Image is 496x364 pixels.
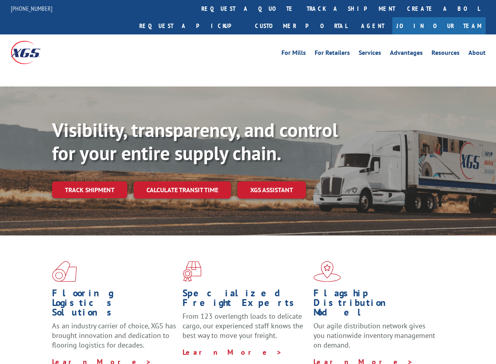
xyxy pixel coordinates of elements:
[52,321,176,350] span: As an industry carrier of choice, XGS has brought innovation and dedication to flooring logistics...
[432,50,460,58] a: Resources
[52,181,127,198] a: Track shipment
[359,50,381,58] a: Services
[313,288,438,321] h1: Flagship Distribution Model
[134,181,231,199] a: Calculate transit time
[281,50,306,58] a: For Mills
[183,261,201,282] img: xgs-icon-focused-on-flooring-red
[392,17,486,34] a: Join Our Team
[315,50,350,58] a: For Retailers
[52,117,338,165] b: Visibility, transparency, and control for your entire supply chain.
[468,50,486,58] a: About
[52,288,177,321] h1: Flooring Logistics Solutions
[353,17,392,34] a: Agent
[390,50,423,58] a: Advantages
[183,312,307,347] p: From 123 overlength loads to delicate cargo, our experienced staff knows the best way to move you...
[313,261,341,282] img: xgs-icon-flagship-distribution-model-red
[249,17,353,34] a: Customer Portal
[237,181,306,199] a: XGS ASSISTANT
[52,261,77,282] img: xgs-icon-total-supply-chain-intelligence-red
[313,321,435,350] span: Our agile distribution network gives you nationwide inventory management on demand.
[133,17,249,34] a: Request a pickup
[11,4,52,12] a: [PHONE_NUMBER]
[183,288,307,312] h1: Specialized Freight Experts
[183,348,282,357] a: Learn More >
